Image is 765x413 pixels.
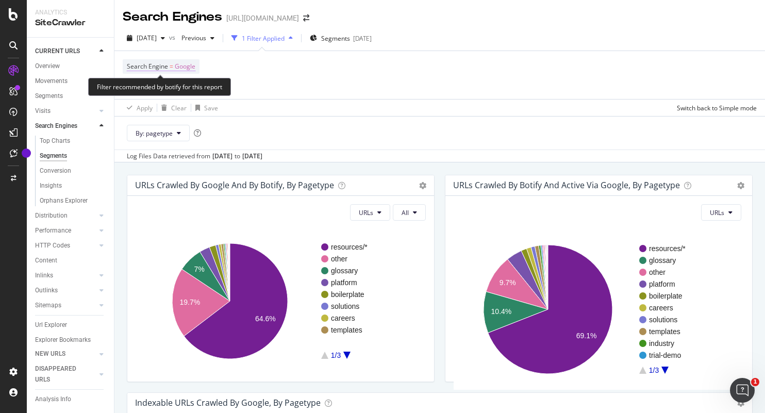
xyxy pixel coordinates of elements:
div: Segments [35,91,63,102]
span: By: pagetype [136,129,173,138]
text: 1/3 [331,351,341,359]
div: Content [35,255,57,266]
i: Options [737,400,744,407]
div: NEW URLS [35,349,65,359]
div: Inlinks [35,270,53,281]
text: other [649,268,666,276]
text: 69.1% [576,332,597,340]
a: Explorer Bookmarks [35,335,107,345]
div: Visits [35,106,51,117]
div: Log Files Data retrieved from to [127,152,262,161]
text: trial-demo [649,351,681,359]
iframe: Intercom live chat [730,378,755,403]
button: Segments[DATE] [306,30,376,46]
div: HTTP Codes [35,240,70,251]
a: HTTP Codes [35,240,96,251]
div: Segments [40,151,67,161]
text: 1/3 [649,366,659,374]
a: NEW URLS [35,349,96,359]
text: 64.6% [255,315,276,323]
a: Inlinks [35,270,96,281]
span: All [402,208,409,217]
text: 9.7% [500,278,516,287]
text: boilerplate [331,290,364,299]
div: CURRENT URLS [35,46,80,57]
text: careers [649,304,673,312]
button: Apply [123,100,153,116]
button: Switch back to Simple mode [673,100,757,116]
div: Clear [171,104,187,112]
a: Performance [35,225,96,236]
div: Sitemaps [35,300,61,311]
span: URLs [359,208,373,217]
span: = [170,62,173,71]
text: industry [649,339,674,348]
div: Filter recommended by botify for this report [88,78,231,96]
text: glossary [649,256,676,265]
div: Explorer Bookmarks [35,335,91,345]
div: [DATE] [242,152,262,161]
div: Overview [35,61,60,72]
a: Orphans Explorer [40,195,107,206]
a: Distribution [35,210,96,221]
a: Analysis Info [35,394,107,405]
text: 7% [194,265,204,273]
div: Distribution [35,210,68,221]
div: Analytics [35,8,106,17]
text: 19.7% [179,299,200,307]
svg: A chart. [136,229,422,373]
a: Content [35,255,107,266]
text: boilerplate [649,292,683,300]
a: Overview [35,61,107,72]
div: Analysis Info [35,394,71,405]
text: platform [649,280,675,288]
div: 1 Filter Applied [242,34,285,43]
text: resources/* [649,244,686,253]
a: Search Engines [35,121,96,131]
text: templates [649,327,680,336]
text: solutions [649,316,677,324]
svg: A chart. [454,229,740,390]
span: Google [175,59,195,74]
text: 10.4% [491,307,512,316]
a: Visits [35,106,96,117]
text: glossary [331,267,358,275]
div: [URL][DOMAIN_NAME] [226,13,299,23]
span: Segments [321,34,350,43]
h4: URLs Crawled by google and by Botify, by pagetype [135,178,334,192]
button: [DATE] [123,30,169,46]
div: Url Explorer [35,320,67,331]
a: Sitemaps [35,300,96,311]
a: Segments [40,151,107,161]
text: solutions [331,302,359,310]
div: Movements [35,76,68,87]
i: Options [419,182,426,189]
a: Segments [35,91,107,102]
div: Outlinks [35,285,58,296]
div: Tooltip anchor [22,148,31,158]
span: Search Engine [127,62,168,71]
div: Conversion [40,166,71,176]
button: Save [191,100,218,116]
a: DISAPPEARED URLS [35,364,96,385]
text: other [331,255,347,263]
button: 1 Filter Applied [227,30,297,46]
button: All [393,204,426,221]
button: Previous [177,30,219,46]
div: Search Engines [35,121,77,131]
a: Outlinks [35,285,96,296]
i: Options [737,182,744,189]
span: URLs [710,208,724,217]
div: Search Engines [123,8,222,26]
div: Performance [35,225,71,236]
button: Clear [157,100,187,116]
div: Insights [40,180,62,191]
text: platform [331,278,357,287]
div: Switch back to Simple mode [677,104,757,112]
div: [DATE] [212,152,232,161]
text: careers [331,314,355,322]
div: DISAPPEARED URLS [35,364,87,385]
a: Top Charts [40,136,107,146]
